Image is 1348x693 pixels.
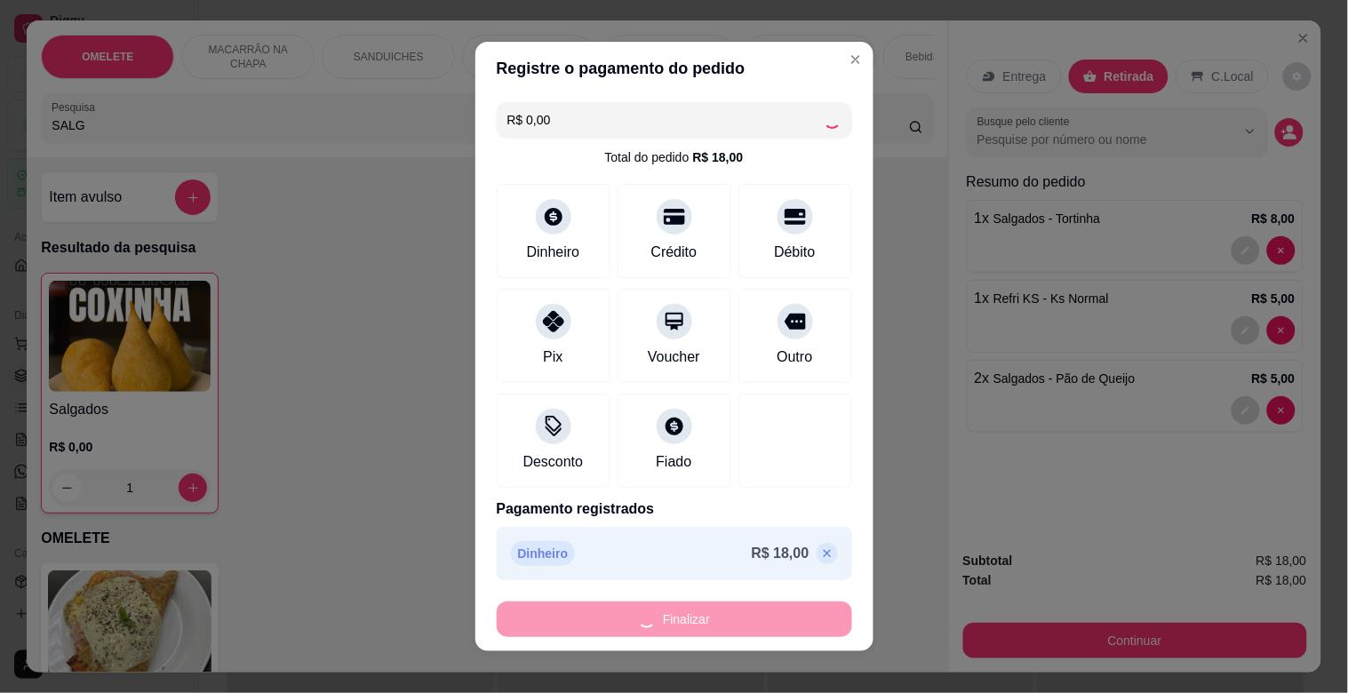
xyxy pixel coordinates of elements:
p: Dinheiro [511,541,576,566]
div: Outro [777,346,812,368]
div: Total do pedido [605,148,744,166]
div: Fiado [656,451,691,473]
div: Loading [824,111,842,129]
div: Pix [543,346,562,368]
div: Dinheiro [527,242,580,263]
button: Close [842,45,870,74]
div: Desconto [523,451,584,473]
p: Pagamento registrados [497,498,852,520]
div: Voucher [648,346,700,368]
input: Ex.: hambúrguer de cordeiro [507,102,824,138]
div: Débito [774,242,815,263]
header: Registre o pagamento do pedido [475,42,873,95]
div: Crédito [651,242,698,263]
p: R$ 18,00 [752,543,810,564]
div: R$ 18,00 [693,148,744,166]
